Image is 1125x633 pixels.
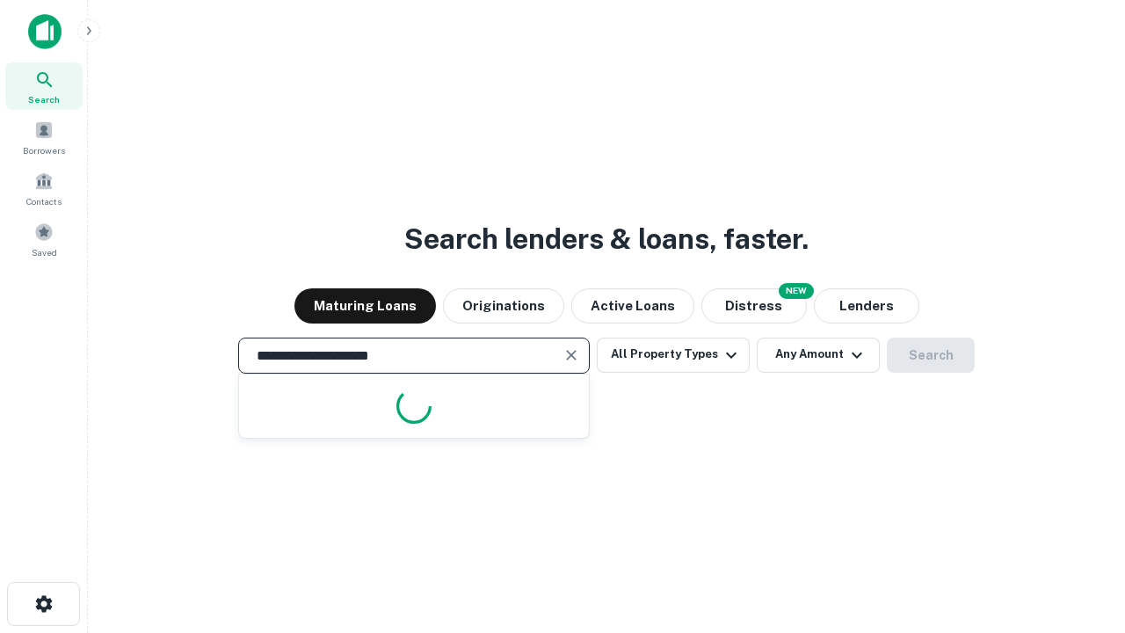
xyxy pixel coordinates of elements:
span: Contacts [26,194,62,208]
button: Clear [559,343,584,367]
img: capitalize-icon.png [28,14,62,49]
button: All Property Types [597,338,750,373]
a: Saved [5,215,83,263]
iframe: Chat Widget [1037,492,1125,577]
button: Originations [443,288,564,324]
a: Contacts [5,164,83,212]
button: Active Loans [571,288,694,324]
a: Search [5,62,83,110]
button: Any Amount [757,338,880,373]
span: Saved [32,245,57,259]
h3: Search lenders & loans, faster. [404,218,809,260]
button: Search distressed loans with lien and other non-mortgage details. [701,288,807,324]
span: Borrowers [23,143,65,157]
div: NEW [779,283,814,299]
button: Maturing Loans [294,288,436,324]
button: Lenders [814,288,919,324]
a: Borrowers [5,113,83,161]
span: Search [28,92,60,106]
